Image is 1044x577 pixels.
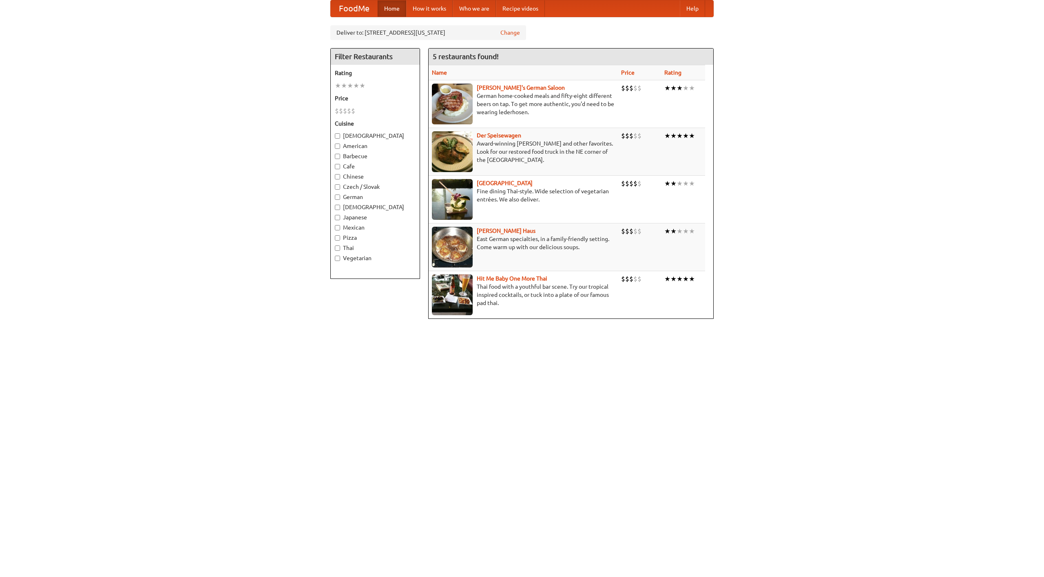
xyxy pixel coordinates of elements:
li: ★ [677,131,683,140]
input: Cafe [335,164,340,169]
label: Pizza [335,234,416,242]
li: ★ [664,227,670,236]
li: $ [633,179,637,188]
li: $ [629,274,633,283]
h5: Cuisine [335,119,416,128]
li: ★ [683,227,689,236]
label: Thai [335,244,416,252]
ng-pluralize: 5 restaurants found! [433,53,499,60]
li: $ [347,106,351,115]
li: ★ [670,227,677,236]
li: $ [637,179,641,188]
input: Chinese [335,174,340,179]
h4: Filter Restaurants [331,49,420,65]
label: Chinese [335,172,416,181]
img: kohlhaus.jpg [432,227,473,267]
li: ★ [689,84,695,93]
label: American [335,142,416,150]
li: ★ [664,84,670,93]
label: Czech / Slovak [335,183,416,191]
li: $ [637,84,641,93]
label: Vegetarian [335,254,416,262]
a: Change [500,29,520,37]
img: speisewagen.jpg [432,131,473,172]
li: $ [335,106,339,115]
li: $ [625,227,629,236]
a: Der Speisewagen [477,132,521,139]
h5: Rating [335,69,416,77]
img: satay.jpg [432,179,473,220]
a: Price [621,69,635,76]
p: Award-winning [PERSON_NAME] and other favorites. Look for our restored food truck in the NE corne... [432,139,615,164]
li: ★ [677,84,683,93]
li: ★ [683,131,689,140]
h5: Price [335,94,416,102]
li: ★ [689,131,695,140]
li: ★ [677,179,683,188]
li: $ [629,131,633,140]
a: Home [378,0,406,17]
li: ★ [347,81,353,90]
li: ★ [683,84,689,93]
p: East German specialties, in a family-friendly setting. Come warm up with our delicious soups. [432,235,615,251]
li: ★ [683,179,689,188]
li: ★ [664,274,670,283]
label: [DEMOGRAPHIC_DATA] [335,203,416,211]
a: How it works [406,0,453,17]
li: $ [633,227,637,236]
li: $ [629,179,633,188]
a: [PERSON_NAME] Haus [477,228,535,234]
li: $ [633,84,637,93]
label: German [335,193,416,201]
img: esthers.jpg [432,84,473,124]
input: German [335,195,340,200]
input: Barbecue [335,154,340,159]
input: American [335,144,340,149]
input: [DEMOGRAPHIC_DATA] [335,133,340,139]
input: Mexican [335,225,340,230]
label: Mexican [335,223,416,232]
li: $ [633,131,637,140]
li: ★ [689,227,695,236]
label: Cafe [335,162,416,170]
li: ★ [677,227,683,236]
a: Who we are [453,0,496,17]
input: Vegetarian [335,256,340,261]
li: $ [633,274,637,283]
li: $ [625,179,629,188]
label: Japanese [335,213,416,221]
input: Pizza [335,235,340,241]
li: ★ [341,81,347,90]
a: Help [680,0,705,17]
li: $ [629,227,633,236]
a: Hit Me Baby One More Thai [477,275,547,282]
li: ★ [683,274,689,283]
b: [PERSON_NAME]'s German Saloon [477,84,565,91]
li: $ [621,131,625,140]
li: ★ [677,274,683,283]
li: ★ [670,274,677,283]
li: ★ [664,131,670,140]
li: ★ [353,81,359,90]
li: ★ [670,84,677,93]
li: ★ [689,274,695,283]
li: $ [351,106,355,115]
div: Deliver to: [STREET_ADDRESS][US_STATE] [330,25,526,40]
a: [GEOGRAPHIC_DATA] [477,180,533,186]
li: $ [621,227,625,236]
input: Czech / Slovak [335,184,340,190]
li: $ [637,274,641,283]
li: $ [621,84,625,93]
li: $ [621,274,625,283]
label: [DEMOGRAPHIC_DATA] [335,132,416,140]
li: $ [339,106,343,115]
li: ★ [664,179,670,188]
li: ★ [335,81,341,90]
li: ★ [689,179,695,188]
p: German home-cooked meals and fifty-eight different beers on tap. To get more authentic, you'd nee... [432,92,615,116]
a: Name [432,69,447,76]
li: $ [625,84,629,93]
